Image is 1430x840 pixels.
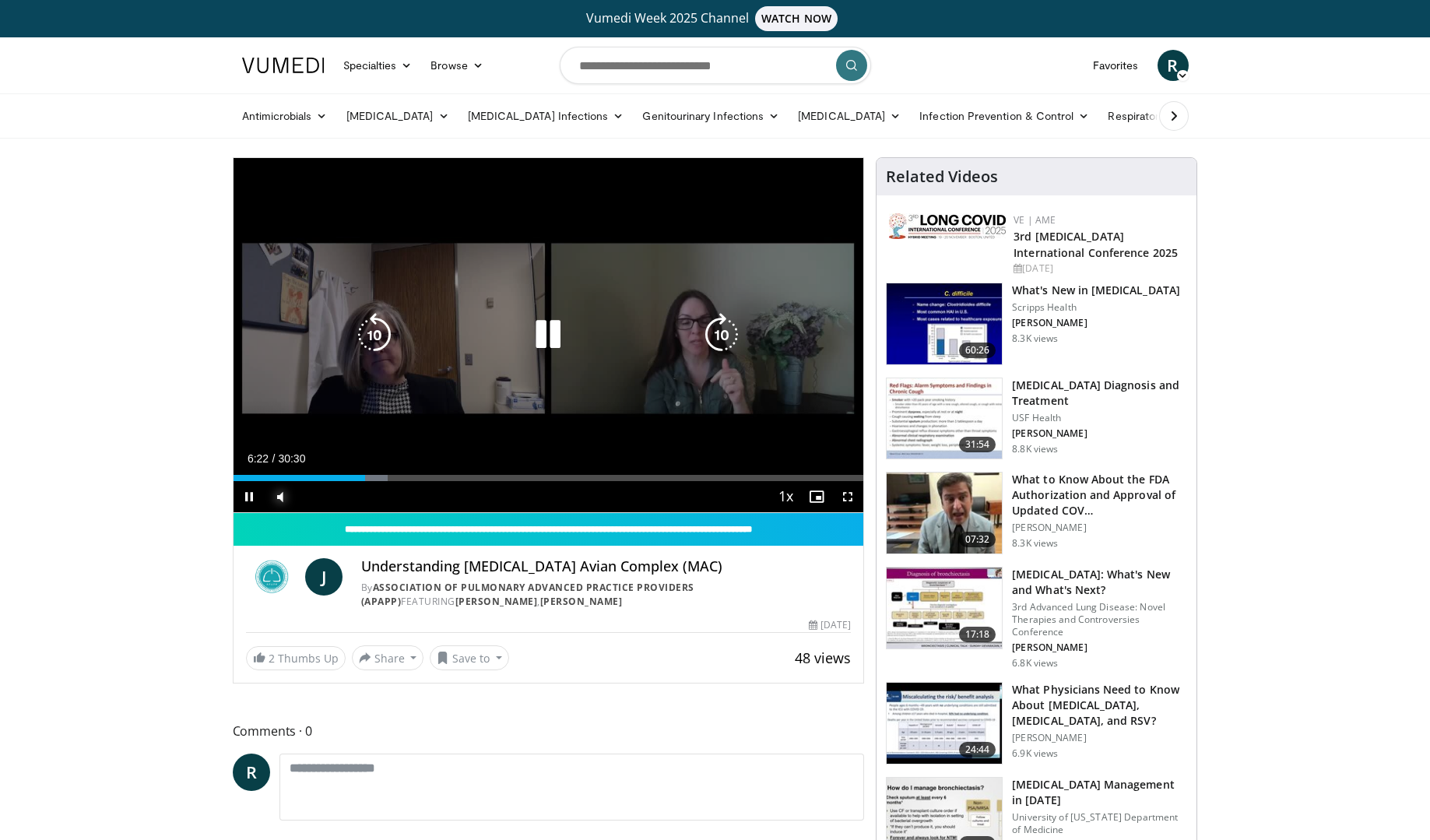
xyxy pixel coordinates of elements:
[801,481,832,512] button: Enable picture-in-picture mode
[246,646,346,670] a: 2 Thumbs Up
[1012,427,1187,440] p: [PERSON_NAME]
[959,532,996,547] span: 07:32
[244,6,1186,31] a: Vumedi Week 2025 ChannelWATCH NOW
[770,481,801,512] button: Playback Rate
[334,50,422,81] a: Specialties
[278,452,305,465] span: 30:30
[305,558,343,596] a: J
[430,645,509,670] button: Save to
[1012,317,1180,329] p: [PERSON_NAME]
[233,754,270,791] a: R
[832,481,863,512] button: Fullscreen
[1012,537,1058,550] p: 8.3K views
[1012,412,1187,424] p: USF Health
[1098,100,1243,132] a: Respiratory Infections
[887,683,1002,764] img: 91589b0f-a920-456c-982d-84c13c387289.150x105_q85_crop-smart_upscale.jpg
[889,213,1006,239] img: a2792a71-925c-4fc2-b8ef-8d1b21aec2f7.png.150x105_q85_autocrop_double_scale_upscale_version-0.2.jpg
[248,452,269,465] span: 6:22
[560,47,871,84] input: Search topics, interventions
[887,283,1002,364] img: 8828b190-63b7-4755-985f-be01b6c06460.150x105_q85_crop-smart_upscale.jpg
[795,648,851,667] span: 48 views
[455,595,538,608] a: [PERSON_NAME]
[459,100,634,132] a: [MEDICAL_DATA] Infections
[809,618,851,632] div: [DATE]
[886,378,1187,460] a: 31:54 [MEDICAL_DATA] Diagnosis and Treatment USF Health [PERSON_NAME] 8.8K views
[242,58,325,73] img: VuMedi Logo
[910,100,1098,132] a: Infection Prevention & Control
[1012,301,1180,314] p: Scripps Health
[1012,657,1058,670] p: 6.8K views
[887,378,1002,459] img: 912d4c0c-18df-4adc-aa60-24f51820003e.150x105_q85_crop-smart_upscale.jpg
[234,481,265,512] button: Pause
[1012,378,1187,409] h3: [MEDICAL_DATA] Diagnosis and Treatment
[246,558,299,596] img: Association of Pulmonary Advanced Practice Providers (APAPP)
[886,167,998,186] h4: Related Videos
[234,475,864,481] div: Progress Bar
[1012,682,1187,729] h3: What Physicians Need to Know About [MEDICAL_DATA], [MEDICAL_DATA], and RSV?
[1012,443,1058,455] p: 8.8K views
[755,6,838,31] span: WATCH NOW
[1012,641,1187,654] p: [PERSON_NAME]
[540,595,623,608] a: [PERSON_NAME]
[1012,522,1187,534] p: [PERSON_NAME]
[1012,747,1058,760] p: 6.9K views
[1014,213,1056,227] a: VE | AME
[1158,50,1189,81] a: R
[1014,262,1184,276] div: [DATE]
[887,568,1002,648] img: 8723abe7-f9a9-4f6c-9b26-6bd057632cd6.150x105_q85_crop-smart_upscale.jpg
[233,100,337,132] a: Antimicrobials
[959,742,996,757] span: 24:44
[421,50,493,81] a: Browse
[633,100,789,132] a: Genitourinary Infections
[337,100,459,132] a: [MEDICAL_DATA]
[886,567,1187,670] a: 17:18 [MEDICAL_DATA]: What's New and What's Next? 3rd Advanced Lung Disease: Novel Therapies and ...
[886,472,1187,554] a: 07:32 What to Know About the FDA Authorization and Approval of Updated COV… [PERSON_NAME] 8.3K views
[1014,229,1178,260] a: 3rd [MEDICAL_DATA] International Conference 2025
[959,437,996,452] span: 31:54
[959,627,996,642] span: 17:18
[269,651,275,666] span: 2
[234,158,864,513] video-js: Video Player
[1012,732,1187,744] p: [PERSON_NAME]
[1012,811,1187,836] p: University of [US_STATE] Department of Medicine
[361,558,852,575] h4: Understanding [MEDICAL_DATA] Avian Complex (MAC)
[887,473,1002,554] img: a1e50555-b2fd-4845-bfdc-3eac51376964.150x105_q85_crop-smart_upscale.jpg
[361,581,694,608] a: Association of Pulmonary Advanced Practice Providers (APAPP)
[1012,777,1187,808] h3: [MEDICAL_DATA] Management in [DATE]
[1084,50,1148,81] a: Favorites
[886,283,1187,365] a: 60:26 What's New in [MEDICAL_DATA] Scripps Health [PERSON_NAME] 8.3K views
[959,343,996,358] span: 60:26
[1012,567,1187,598] h3: [MEDICAL_DATA]: What's New and What's Next?
[233,721,865,741] span: Comments 0
[1012,332,1058,345] p: 8.3K views
[352,645,424,670] button: Share
[1012,601,1187,638] p: 3rd Advanced Lung Disease: Novel Therapies and Controversies Conference
[361,581,852,609] div: By FEATURING ,
[265,481,296,512] button: Mute
[1012,283,1180,298] h3: What's New in [MEDICAL_DATA]
[789,100,910,132] a: [MEDICAL_DATA]
[272,452,276,465] span: /
[1012,472,1187,518] h3: What to Know About the FDA Authorization and Approval of Updated COV…
[886,682,1187,764] a: 24:44 What Physicians Need to Know About [MEDICAL_DATA], [MEDICAL_DATA], and RSV? [PERSON_NAME] 6...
